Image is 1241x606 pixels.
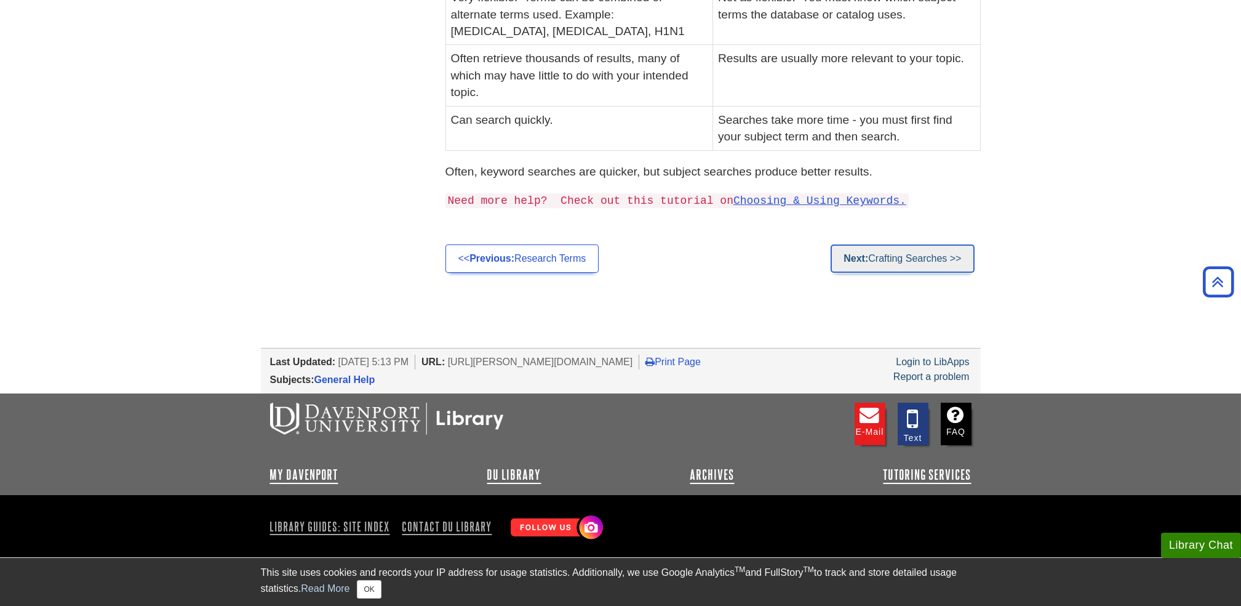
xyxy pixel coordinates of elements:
[831,244,974,273] a: Next:Crafting Searches >>
[445,106,713,150] td: Can search quickly.
[804,565,814,574] sup: TM
[896,357,969,367] a: Login to LibApps
[261,565,981,599] div: This site uses cookies and records your IP address for usage statistics. Additionally, we use Goo...
[357,580,381,599] button: Close
[445,163,981,181] p: Often, keyword searches are quicker, but subject searches produce better results.
[645,357,701,367] a: Print Page
[884,467,972,482] a: Tutoring Services
[397,516,497,537] a: Contact DU Library
[445,244,599,273] a: <<Previous:Research Terms
[445,193,909,208] code: Need more help? Check out this tutorial on
[690,467,735,482] a: Archives
[893,371,970,382] a: Report a problem
[270,516,395,537] a: Library Guides: Site Index
[733,195,906,207] a: Choosing & Using Keywords.
[713,106,981,150] td: Searches take more time - you must first find your subject term and then search.
[645,357,655,366] i: Print Page
[941,403,972,445] a: FAQ
[505,511,606,546] img: Follow Us! Instagram
[1199,273,1238,290] a: Back to Top
[1161,533,1241,558] button: Library Chat
[270,467,338,482] a: My Davenport
[445,45,713,106] td: Often retrieve thousands of results, many of which may have little to do with your intended topic.
[844,253,868,264] strong: Next:
[487,467,541,482] a: DU Library
[855,403,885,445] a: E-mail
[735,565,745,574] sup: TM
[314,374,375,385] a: General Help
[448,357,633,367] span: [URL][PERSON_NAME][DOMAIN_NAME]
[469,253,514,264] strong: Previous:
[270,403,504,435] img: DU Libraries
[338,357,409,367] span: [DATE] 5:13 PM
[713,45,981,106] td: Results are usually more relevant to your topic.
[421,357,445,367] span: URL:
[270,374,314,385] span: Subjects:
[301,583,349,594] a: Read More
[270,357,336,367] span: Last Updated:
[898,403,928,445] a: Text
